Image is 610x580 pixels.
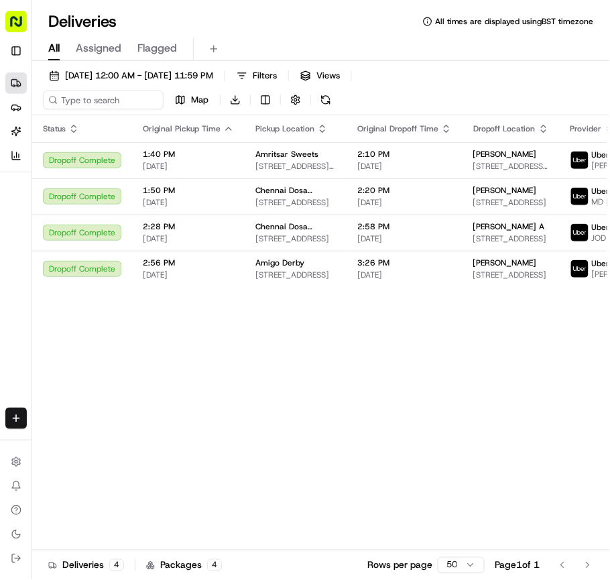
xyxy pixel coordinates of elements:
[43,123,66,134] span: Status
[111,209,116,219] span: •
[255,197,336,208] span: [STREET_ADDRESS]
[473,185,537,196] span: [PERSON_NAME]
[357,185,452,196] span: 2:20 PM
[42,245,178,255] span: [PERSON_NAME] [PERSON_NAME]
[13,14,40,41] img: Nash
[8,295,108,319] a: 📗Knowledge Base
[473,123,536,134] span: Dropoff Location
[255,221,336,232] span: Chennai Dosa [GEOGRAPHIC_DATA]
[60,129,220,142] div: Start new chat
[76,40,121,56] span: Assigned
[146,559,222,572] div: Packages
[35,87,221,101] input: Clear
[255,270,336,280] span: [STREET_ADDRESS]
[48,11,117,32] h1: Deliveries
[169,91,215,109] button: Map
[357,221,452,232] span: 2:58 PM
[316,70,340,82] span: Views
[180,245,185,255] span: •
[357,149,452,160] span: 2:10 PM
[13,54,244,76] p: Welcome 👋
[13,175,86,186] div: Past conversations
[231,66,283,85] button: Filters
[473,221,545,232] span: [PERSON_NAME] A
[143,185,234,196] span: 1:50 PM
[13,302,24,312] div: 📗
[255,161,336,172] span: [STREET_ADDRESS][PERSON_NAME]
[435,16,594,27] span: All times are displayed using BST timezone
[357,161,452,172] span: [DATE]
[571,152,589,169] img: uber-new-logo.jpeg
[208,172,244,188] button: See all
[143,161,234,172] span: [DATE]
[27,245,38,256] img: 1736555255976-a54dd68f-1ca7-489b-9aae-adbdc363a1c4
[255,185,336,196] span: Chennai Dosa [GEOGRAPHIC_DATA]
[27,209,38,220] img: 1736555255976-a54dd68f-1ca7-489b-9aae-adbdc363a1c4
[191,94,208,106] span: Map
[42,209,109,219] span: [PERSON_NAME]
[13,196,35,217] img: Grace Nketiah
[143,197,234,208] span: [DATE]
[13,129,38,153] img: 1736555255976-a54dd68f-1ca7-489b-9aae-adbdc363a1c4
[570,123,602,134] span: Provider
[357,233,452,244] span: [DATE]
[108,295,221,319] a: 💻API Documentation
[143,270,234,280] span: [DATE]
[228,133,244,149] button: Start new chat
[95,333,162,343] a: Powered byPylon
[316,91,335,109] button: Refresh
[473,149,537,160] span: [PERSON_NAME]
[357,123,438,134] span: Original Dropoff Time
[255,257,304,268] span: Amigo Derby
[48,559,124,572] div: Deliveries
[473,161,549,172] span: [STREET_ADDRESS][PERSON_NAME]
[143,257,234,268] span: 2:56 PM
[571,188,589,205] img: uber-new-logo.jpeg
[255,149,318,160] span: Amritsar Sweets
[43,91,164,109] input: Type to search
[119,209,146,219] span: [DATE]
[367,559,432,572] p: Rows per page
[65,70,213,82] span: [DATE] 12:00 AM - [DATE] 11:59 PM
[48,40,60,56] span: All
[109,559,124,571] div: 4
[137,40,177,56] span: Flagged
[255,123,314,134] span: Pickup Location
[357,257,452,268] span: 3:26 PM
[143,149,234,160] span: 1:40 PM
[143,123,221,134] span: Original Pickup Time
[143,233,234,244] span: [DATE]
[473,257,537,268] span: [PERSON_NAME]
[13,232,35,253] img: Dianne Alexi Soriano
[357,197,452,208] span: [DATE]
[188,245,215,255] span: [DATE]
[473,233,549,244] span: [STREET_ADDRESS]
[60,142,184,153] div: We're available if you need us!
[27,300,103,314] span: Knowledge Base
[357,270,452,280] span: [DATE]
[127,300,215,314] span: API Documentation
[294,66,346,85] button: Views
[207,559,222,571] div: 4
[113,302,124,312] div: 💻
[133,333,162,343] span: Pylon
[253,70,277,82] span: Filters
[571,260,589,278] img: uber-new-logo.jpeg
[473,197,549,208] span: [STREET_ADDRESS]
[43,66,219,85] button: [DATE] 12:00 AM - [DATE] 11:59 PM
[143,221,234,232] span: 2:28 PM
[571,224,589,241] img: uber-new-logo.jpeg
[495,559,540,572] div: Page 1 of 1
[255,233,336,244] span: [STREET_ADDRESS]
[28,129,52,153] img: 4920774857489_3d7f54699973ba98c624_72.jpg
[473,270,549,280] span: [STREET_ADDRESS]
